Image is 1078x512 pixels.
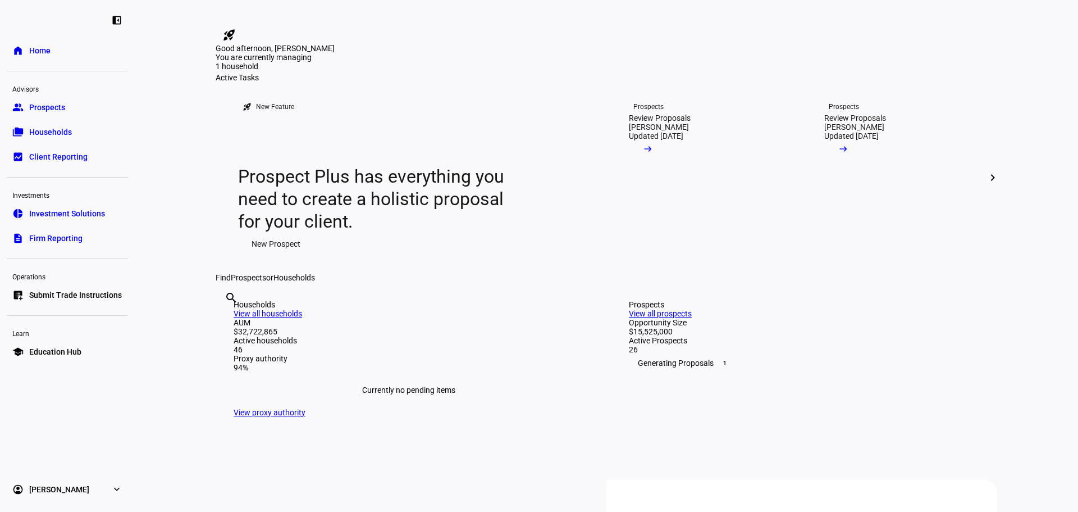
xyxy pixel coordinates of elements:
[234,318,584,327] div: AUM
[12,346,24,357] eth-mat-symbol: school
[629,132,683,141] div: Updated [DATE]
[234,345,584,354] div: 46
[12,102,24,113] eth-mat-symbol: group
[7,268,128,284] div: Operations
[238,233,314,255] button: New Prospect
[234,300,584,309] div: Households
[252,233,300,255] span: New Prospect
[7,96,128,119] a: groupProspects
[12,289,24,301] eth-mat-symbol: list_alt_add
[231,273,266,282] span: Prospects
[225,306,227,320] input: Enter name of prospect or household
[12,233,24,244] eth-mat-symbol: description
[629,327,979,336] div: $15,525,000
[29,102,65,113] span: Prospects
[111,15,122,26] eth-mat-symbol: left_panel_close
[720,359,729,368] span: 1
[216,53,312,62] span: You are currently managing
[234,336,584,345] div: Active households
[829,102,859,111] div: Prospects
[7,39,128,62] a: homeHome
[629,114,691,123] div: Review Proposals
[234,363,584,372] div: 94%
[29,151,88,162] span: Client Reporting
[7,121,128,143] a: folder_copyHouseholds
[243,102,252,111] mat-icon: rocket_launch
[12,151,24,162] eth-mat-symbol: bid_landscape
[29,289,122,301] span: Submit Trade Instructions
[29,233,83,244] span: Firm Reporting
[7,325,128,341] div: Learn
[642,143,654,155] mat-icon: arrow_right_alt
[29,208,105,219] span: Investment Solutions
[629,309,692,318] a: View all prospects
[629,345,979,354] div: 26
[29,484,89,495] span: [PERSON_NAME]
[824,123,884,132] div: [PERSON_NAME]
[838,143,849,155] mat-icon: arrow_right_alt
[273,273,315,282] span: Households
[806,82,993,273] a: ProspectsReview Proposals[PERSON_NAME]Updated [DATE]
[234,408,305,417] a: View proxy authority
[256,102,294,111] div: New Feature
[629,354,979,372] div: Generating Proposals
[29,126,72,138] span: Households
[633,102,664,111] div: Prospects
[216,273,997,282] div: Find or
[225,291,238,305] mat-icon: search
[222,28,236,42] mat-icon: rocket_launch
[7,187,128,202] div: Investments
[629,336,979,345] div: Active Prospects
[216,73,997,82] div: Active Tasks
[234,327,584,336] div: $32,722,865
[12,45,24,56] eth-mat-symbol: home
[29,45,51,56] span: Home
[12,126,24,138] eth-mat-symbol: folder_copy
[12,484,24,495] eth-mat-symbol: account_circle
[216,44,997,53] div: Good afternoon, [PERSON_NAME]
[7,202,128,225] a: pie_chartInvestment Solutions
[234,309,302,318] a: View all households
[29,346,81,357] span: Education Hub
[234,372,584,408] div: Currently no pending items
[629,318,979,327] div: Opportunity Size
[7,146,128,168] a: bid_landscapeClient Reporting
[238,165,515,233] div: Prospect Plus has everything you need to create a holistic proposal for your client.
[824,132,879,141] div: Updated [DATE]
[216,62,328,73] div: 1 household
[629,300,979,309] div: Prospects
[7,227,128,250] a: descriptionFirm Reporting
[111,484,122,495] eth-mat-symbol: expand_more
[824,114,886,123] div: Review Proposals
[611,82,797,273] a: ProspectsReview Proposals[PERSON_NAME]Updated [DATE]
[12,208,24,219] eth-mat-symbol: pie_chart
[234,354,584,363] div: Proxy authority
[7,80,128,96] div: Advisors
[986,171,999,184] mat-icon: chevron_right
[629,123,689,132] div: [PERSON_NAME]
